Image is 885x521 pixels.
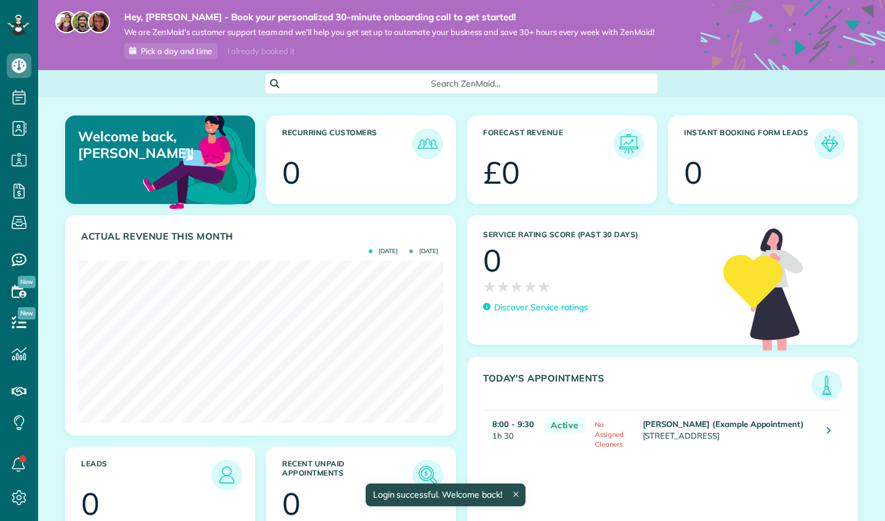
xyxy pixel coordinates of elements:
[124,27,655,37] span: We are ZenMaid’s customer support team and we’ll help you get set up to automate your business an...
[415,463,440,487] img: icon_unpaid_appointments-47b8ce3997adf2238b356f14209ab4cced10bd1f174958f3ca8f1d0dd7fffeee.png
[640,410,818,454] td: [STREET_ADDRESS]
[494,301,588,314] p: Discover Service ratings
[684,128,814,159] h3: Instant Booking Form Leads
[684,157,702,188] div: 0
[71,11,93,33] img: jorge-587dff0eeaa6aab1f244e6dc62b8924c3b6ad411094392a53c71c6c4a576187d.jpg
[81,231,443,242] h3: Actual Revenue this month
[81,488,100,519] div: 0
[483,410,538,454] td: 1h 30
[409,248,438,254] span: [DATE]
[55,11,77,33] img: maria-72a9807cf96188c08ef61303f053569d2e2a8a1cde33d635c8a3ac13582a053d.jpg
[497,276,510,297] span: ★
[141,46,212,56] span: Pick a day and time
[616,131,641,156] img: icon_forecast_revenue-8c13a41c7ed35a8dcfafea3cbb826a0462acb37728057bba2d056411b612bbbe.png
[369,248,398,254] span: [DATE]
[483,230,711,239] h3: Service Rating score (past 30 days)
[18,307,36,319] span: New
[537,276,551,297] span: ★
[483,245,502,276] div: 0
[282,460,412,490] h3: Recent unpaid appointments
[78,128,193,161] p: Welcome back, [PERSON_NAME]!
[18,276,36,288] span: New
[595,420,624,449] span: No Assigned Cleaners
[415,131,440,156] img: icon_recurring_customers-cf858462ba22bcd05b5a5880d41d6543d210077de5bb9ebc9590e49fd87d84ed.png
[483,373,811,401] h3: Today's Appointments
[483,157,520,188] div: £0
[220,44,302,59] div: I already booked it
[492,419,534,429] strong: 8:00 - 9:30
[81,460,211,490] h3: Leads
[483,276,497,297] span: ★
[643,419,804,429] strong: [PERSON_NAME] (Example Appointment)
[483,128,613,159] h3: Forecast Revenue
[282,488,301,519] div: 0
[817,131,842,156] img: icon_form_leads-04211a6a04a5b2264e4ee56bc0799ec3eb69b7e499cbb523a139df1d13a81ae0.png
[510,276,524,297] span: ★
[88,11,110,33] img: michelle-19f622bdf1676172e81f8f8fba1fb50e276960ebfe0243fe18214015130c80e4.jpg
[545,418,585,433] span: Active
[124,11,655,23] strong: Hey, [PERSON_NAME] - Book your personalized 30-minute onboarding call to get started!
[124,43,218,59] a: Pick a day and time
[365,484,525,506] div: Login successful. Welcome back!
[214,463,239,487] img: icon_leads-1bed01f49abd5b7fead27621c3d59655bb73ed531f8eeb49469d10e621d6b896.png
[282,157,301,188] div: 0
[524,276,537,297] span: ★
[483,301,588,314] a: Discover Service ratings
[814,373,839,398] img: icon_todays_appointments-901f7ab196bb0bea1936b74009e4eb5ffbc2d2711fa7634e0d609ed5ef32b18b.png
[140,101,259,221] img: dashboard_welcome-42a62b7d889689a78055ac9021e634bf52bae3f8056760290aed330b23ab8690.png
[282,128,412,159] h3: Recurring Customers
